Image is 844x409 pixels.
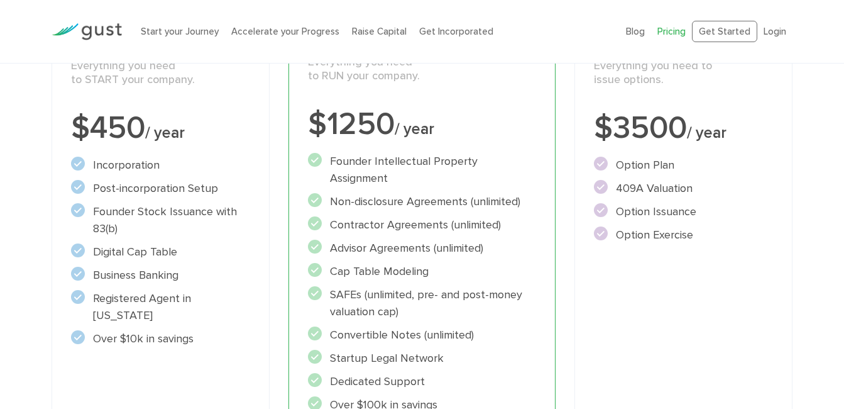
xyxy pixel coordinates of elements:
li: Over $10k in savings [71,330,250,347]
li: Option Issuance [594,203,773,220]
li: Founder Stock Issuance with 83(b) [71,203,250,237]
a: Pricing [657,26,686,37]
a: Raise Capital [352,26,407,37]
span: / year [145,123,185,142]
li: Option Exercise [594,227,773,244]
div: $1250 [308,109,537,140]
div: $450 [71,113,250,144]
span: / year [687,123,726,142]
p: Everything you need to issue options. [594,59,773,87]
li: Convertible Notes (unlimited) [308,327,537,344]
li: 409A Valuation [594,180,773,197]
li: Option Plan [594,157,773,174]
li: Registered Agent in [US_STATE] [71,290,250,324]
li: Advisor Agreements (unlimited) [308,240,537,257]
p: Everything you need to RUN your company. [308,55,537,84]
li: Founder Intellectual Property Assignment [308,153,537,187]
div: $3500 [594,113,773,144]
a: Get Started [692,21,757,43]
span: / year [395,120,434,138]
li: SAFEs (unlimited, pre- and post-money valuation cap) [308,286,537,320]
a: Accelerate your Progress [231,26,339,37]
li: Startup Legal Network [308,350,537,367]
a: Start your Journey [141,26,219,37]
a: Login [764,26,786,37]
li: Contractor Agreements (unlimited) [308,216,537,233]
p: Everything you need to START your company. [71,59,250,87]
img: Gust Logo [52,23,122,40]
li: Business Banking [71,267,250,284]
li: Dedicated Support [308,373,537,390]
li: Non-disclosure Agreements (unlimited) [308,193,537,210]
li: Digital Cap Table [71,244,250,261]
li: Post-incorporation Setup [71,180,250,197]
li: Incorporation [71,157,250,174]
a: Get Incorporated [419,26,493,37]
a: Blog [626,26,645,37]
li: Cap Table Modeling [308,263,537,280]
